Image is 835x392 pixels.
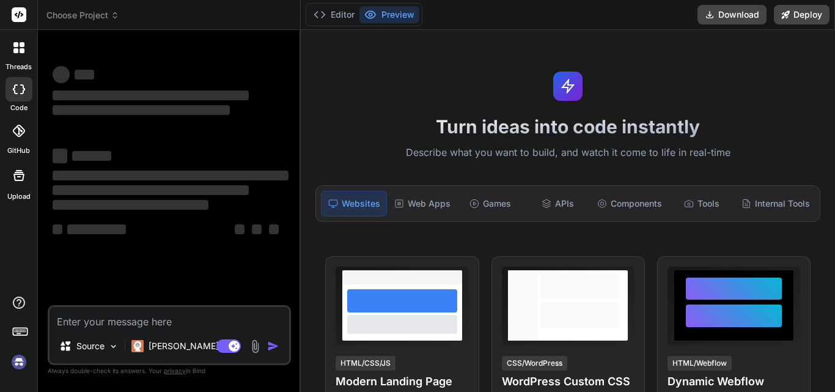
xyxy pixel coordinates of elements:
[67,224,126,234] span: ‌
[7,146,30,156] label: GitHub
[6,62,32,72] label: threads
[53,91,249,100] span: ‌
[502,356,567,371] div: CSS/WordPress
[389,191,455,216] div: Web Apps
[108,341,119,352] img: Pick Models
[308,116,828,138] h1: Turn ideas into code instantly
[53,200,208,210] span: ‌
[267,340,279,352] img: icon
[9,352,29,372] img: signin
[774,5,829,24] button: Deploy
[737,191,815,216] div: Internal Tools
[7,191,31,202] label: Upload
[248,339,262,353] img: attachment
[308,145,828,161] p: Describe what you want to build, and watch it come to life in real-time
[149,340,240,352] p: [PERSON_NAME] 4 S..
[336,373,468,390] h4: Modern Landing Page
[131,340,144,352] img: Claude 4 Sonnet
[48,365,291,377] p: Always double-check its answers. Your in Bind
[53,149,67,163] span: ‌
[53,171,289,180] span: ‌
[53,105,230,115] span: ‌
[75,70,94,80] span: ‌
[76,340,105,352] p: Source
[697,5,767,24] button: Download
[359,6,419,23] button: Preview
[10,103,28,113] label: code
[269,224,279,234] span: ‌
[336,356,395,371] div: HTML/CSS/JS
[53,185,249,195] span: ‌
[46,9,119,21] span: Choose Project
[235,224,245,234] span: ‌
[72,151,111,161] span: ‌
[309,6,359,23] button: Editor
[669,191,734,216] div: Tools
[53,66,70,83] span: ‌
[53,224,62,234] span: ‌
[502,373,635,390] h4: WordPress Custom CSS
[164,367,186,374] span: privacy
[321,191,387,216] div: Websites
[525,191,590,216] div: APIs
[668,356,732,371] div: HTML/Webflow
[458,191,523,216] div: Games
[592,191,667,216] div: Components
[252,224,262,234] span: ‌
